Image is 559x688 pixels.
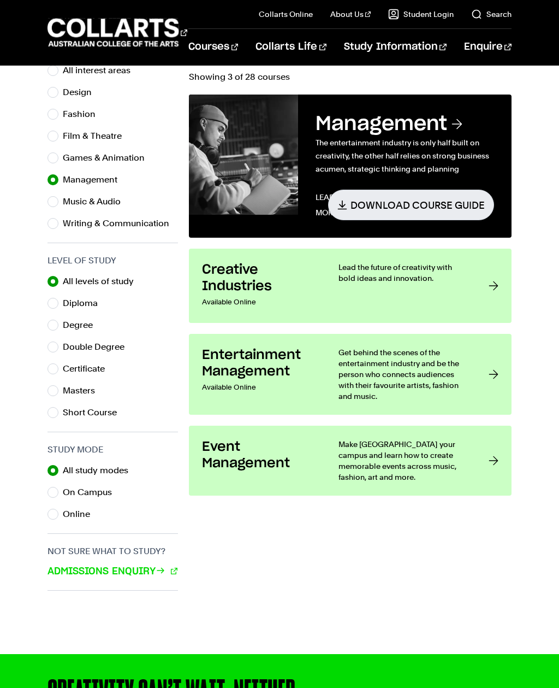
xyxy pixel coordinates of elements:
a: Collarts Life [255,29,326,65]
a: Study Information [344,29,447,65]
h3: Not sure what to study? [47,545,178,558]
a: Admissions Enquiry [47,564,177,579]
a: Courses [188,29,238,65]
label: Music & Audio [63,194,129,209]
a: Collarts Online [259,9,313,20]
label: On Campus [63,485,121,500]
label: Management [63,172,126,187]
a: Student Login [388,9,454,20]
label: Certificate [63,361,114,377]
div: Go to homepage [47,17,161,48]
a: Event Management Make [GEOGRAPHIC_DATA] your campus and learn how to create memorable events acro... [189,426,512,496]
h3: Level of Study [47,254,178,267]
p: Lead the future of creativity with bold ideas and innovation. [338,262,467,284]
p: Showing 3 of 28 courses [189,73,512,81]
a: Enquire [464,29,512,65]
label: All levels of study [63,274,142,289]
p: Available Online [202,295,317,310]
label: Double Degree [63,339,133,355]
label: Diploma [63,296,106,311]
label: Degree [63,317,102,333]
p: Available Online [202,380,317,395]
h3: Event Management [202,439,317,472]
label: Short Course [63,405,126,420]
img: Management [189,95,298,215]
label: Design [63,85,100,100]
a: About Us [330,9,371,20]
h3: Study Mode [47,443,178,456]
label: Masters [63,383,104,398]
label: Online [63,507,99,522]
label: Film & Theatre [63,128,130,144]
label: Games & Animation [63,150,153,166]
h3: Management [316,112,494,136]
label: All study modes [63,463,137,478]
h3: Entertainment Management [202,347,317,380]
label: Fashion [63,107,104,122]
p: The entertainment industry is only half built on creativity, the other half relies on strong busi... [316,136,494,175]
label: Writing & Communication [63,216,178,231]
h3: Creative Industries [202,262,317,295]
a: Learn More [316,190,323,220]
a: Entertainment Management Available Online Get behind the scenes of the entertainment industry and... [189,334,512,415]
label: All interest areas [63,63,139,78]
p: Make [GEOGRAPHIC_DATA] your campus and learn how to create memorable events across music, fashion... [338,439,467,483]
p: Get behind the scenes of the entertainment industry and be the person who connects audiences with... [338,347,467,402]
a: Creative Industries Available Online Lead the future of creativity with bold ideas and innovation. [189,249,512,323]
a: Download Course Guide [328,190,494,220]
a: Search [471,9,512,20]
